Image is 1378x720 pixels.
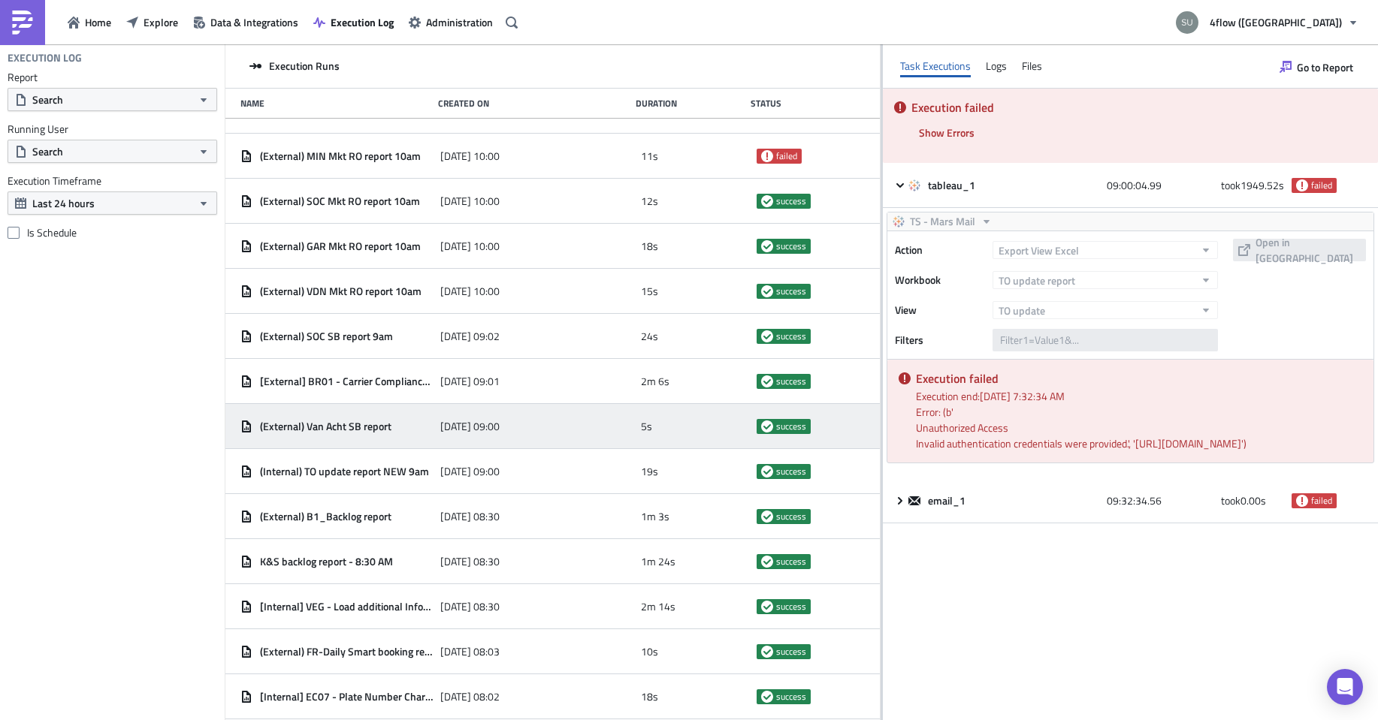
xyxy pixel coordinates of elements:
button: Search [8,88,217,111]
div: Name [240,98,431,109]
div: took 0.00 s [1221,487,1285,514]
span: failed [776,150,797,162]
span: failed [761,150,773,162]
h5: Execution failed [911,101,1367,113]
div: took 1949.52 s [1221,172,1285,199]
span: K&S backlog report - 8:30 AM [260,555,393,568]
span: success [776,465,806,477]
button: Execution Log [306,11,401,34]
span: success [761,601,773,613]
div: Execution end: [DATE] 7:32:34 AM [916,388,1362,404]
label: Is Schedule [8,226,217,239]
span: Explore [144,14,178,30]
span: [External] BR01 - Carrier Compliance Tracker [260,375,433,388]
h4: Execution Log [8,51,82,65]
span: success [761,195,773,207]
span: success [776,375,806,387]
img: Avatar [1174,10,1200,35]
button: TO update report [993,271,1218,289]
span: Last 24 hours [32,195,95,211]
div: 09:32:34.56 [1107,487,1213,514]
span: TO update [999,303,1045,318]
span: 10s [641,645,658,658]
span: 4flow ([GEOGRAPHIC_DATA]) [1210,14,1342,30]
span: Go to Report [1297,59,1353,75]
h5: Execution failed [916,372,1362,384]
span: TO update report [999,273,1075,288]
span: [DATE] 08:30 [440,555,500,568]
span: 5s [641,420,652,433]
span: 1m 24s [641,555,675,568]
span: (External) SOC SB report 9am [260,330,393,343]
span: (External) MIN Mkt RO report 10am [260,149,421,163]
span: Show Errors [919,125,975,140]
span: success [761,420,773,432]
span: [DATE] 10:00 [440,239,500,253]
span: 2m 6s [641,375,669,388]
span: failed [1296,495,1308,507]
label: Action [895,239,985,261]
span: [DATE] 09:01 [440,375,500,388]
span: [DATE] 08:30 [440,510,500,523]
img: PushMetrics [11,11,35,35]
span: Open in [GEOGRAPHIC_DATA] [1256,234,1361,266]
label: View [895,299,985,321]
detail: Invalid authentication credentials were provided. [916,435,1128,451]
span: Execution Runs [269,59,340,73]
span: success [776,691,806,703]
span: success [776,601,806,613]
span: [DATE] 08:02 [440,690,500,703]
span: success [761,691,773,703]
span: success [776,420,806,432]
span: failed [1296,179,1308,191]
span: failed [1311,179,1332,191]
label: Workbook [895,269,985,291]
span: success [776,556,806,568]
span: Data & Integrations [210,14,298,30]
button: Explore [119,11,186,34]
span: Home [85,14,111,30]
span: [DATE] 09:00 [440,465,500,478]
span: Search [32,92,63,107]
span: 18s [641,690,658,703]
label: Execution Timeframe [8,174,217,188]
span: (External) Van Acht SB report [260,420,391,433]
span: 24s [641,330,658,343]
span: email_1 [928,494,968,508]
button: Show Errors [911,121,982,144]
span: 12s [641,194,658,208]
span: (External) FR-Daily Smart booking report [260,645,433,658]
button: Go to Report [1272,55,1361,79]
span: success [776,330,806,342]
span: [DATE] 08:30 [440,600,500,613]
span: [DATE] 09:00 [440,420,500,433]
span: success [776,646,806,658]
span: failed [1311,495,1332,507]
span: success [761,330,773,342]
span: [Internal] EC07 - Plate Number Character Restrictions [260,690,433,703]
span: 19s [641,465,658,478]
span: success [776,195,806,207]
div: Logs [986,55,1007,77]
span: success [761,375,773,387]
div: Task Executions [900,55,971,77]
button: Administration [401,11,500,34]
span: success [761,240,773,252]
button: 4flow ([GEOGRAPHIC_DATA]) [1167,6,1367,39]
span: [DATE] 09:02 [440,330,500,343]
div: Duration [636,98,742,109]
div: Status [751,98,857,109]
label: Filters [895,329,985,351]
label: Report [8,71,217,84]
span: 1m 3s [641,510,669,523]
button: Data & Integrations [186,11,306,34]
span: [Internal] VEG - Load additional Information [260,600,433,613]
span: (External) B1_Backlog report [260,510,391,523]
input: Filter1=Value1&... [993,329,1218,351]
button: TS - Mars Mail [887,212,998,230]
span: 18s [641,239,658,253]
button: TO update [993,301,1218,319]
div: Created On [438,98,628,109]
